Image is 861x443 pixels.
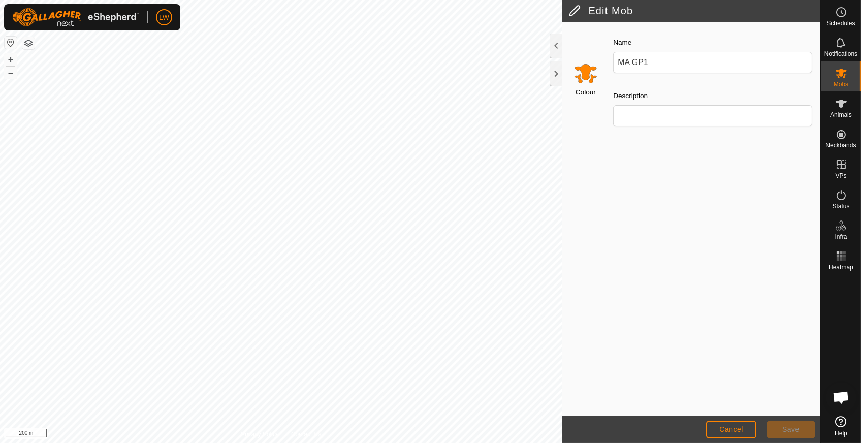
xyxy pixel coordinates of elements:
span: Notifications [824,51,857,57]
span: Cancel [719,425,743,433]
span: Status [832,203,849,209]
span: Animals [830,112,852,118]
button: Map Layers [22,37,35,49]
button: Save [767,421,815,438]
span: Schedules [826,20,855,26]
a: Help [821,412,861,440]
div: Open chat [826,382,856,413]
label: Colour [576,87,596,98]
label: Name [613,38,631,48]
h2: Edit Mob [568,5,821,17]
span: LW [159,12,169,23]
span: VPs [835,173,846,179]
button: + [5,53,17,66]
span: Help [835,430,847,436]
button: – [5,67,17,79]
label: Description [613,91,648,101]
span: Infra [835,234,847,240]
a: Privacy Policy [241,430,279,439]
img: Gallagher Logo [12,8,139,26]
span: Heatmap [828,264,853,270]
button: Cancel [706,421,756,438]
button: Reset Map [5,37,17,49]
span: Mobs [834,81,848,87]
span: Neckbands [825,142,856,148]
a: Contact Us [291,430,321,439]
span: Save [782,425,800,433]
